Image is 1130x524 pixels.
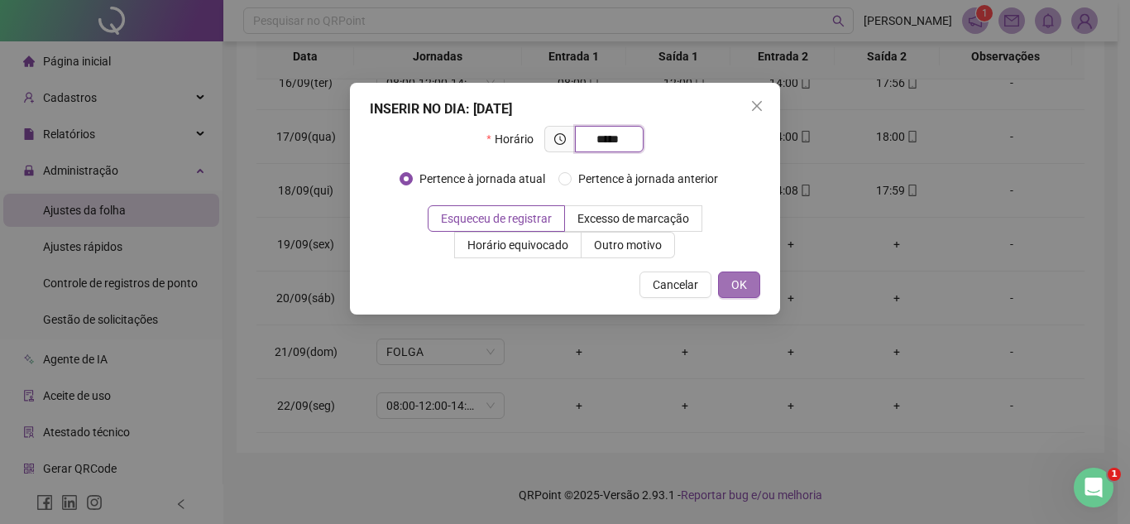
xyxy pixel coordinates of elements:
[467,238,568,252] span: Horário equivocado
[370,99,760,119] div: INSERIR NO DIA : [DATE]
[441,212,552,225] span: Esqueceu de registrar
[486,126,543,152] label: Horário
[744,93,770,119] button: Close
[413,170,552,188] span: Pertence à jornada atual
[594,238,662,252] span: Outro motivo
[718,272,760,298] button: OK
[639,272,711,298] button: Cancelar
[1108,468,1121,481] span: 1
[577,212,689,225] span: Excesso de marcação
[554,133,566,145] span: clock-circle
[750,99,764,113] span: close
[653,276,698,294] span: Cancelar
[731,276,747,294] span: OK
[1074,468,1113,507] iframe: Intercom live chat
[572,170,725,188] span: Pertence à jornada anterior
